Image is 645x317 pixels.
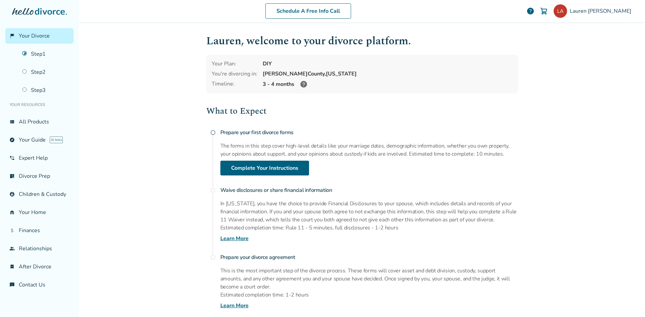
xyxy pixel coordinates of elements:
[5,150,74,166] a: phone_in_talkExpert Help
[206,33,518,49] h1: Lauren , welcome to your divorce platform.
[5,241,74,256] a: groupRelationships
[611,285,645,317] iframe: Chat Widget
[9,173,15,179] span: list_alt_check
[5,205,74,220] a: garage_homeYour Home
[5,28,74,44] a: flag_2Your Divorce
[220,224,518,232] p: Estimated completion time: Rule 11 - 5 minutes, full disclosures - 1-2 hours
[9,119,15,124] span: view_list
[5,223,74,238] a: attach_moneyFinances
[19,32,50,40] span: Your Divorce
[554,4,567,18] img: ellkayarnold@gmail.com
[5,132,74,148] a: exploreYour GuideAI beta
[5,277,74,293] a: chat_infoContact Us
[5,114,74,129] a: view_listAll Products
[9,246,15,251] span: group
[9,155,15,161] span: phone_in_talk
[5,187,74,202] a: account_childChildren & Custody
[220,302,249,310] a: Learn More
[5,98,74,111] li: Your Resources
[220,183,518,197] h4: Waive disclosures or share financial information
[210,255,216,260] span: radio_button_unchecked
[5,259,74,274] a: bookmark_checkAfter Divorce
[210,188,216,193] span: radio_button_unchecked
[540,7,548,15] img: Cart
[220,291,518,299] p: Estimated completion time: 1-2 hours
[212,60,257,67] div: Your Plan:
[18,64,74,80] a: Step2
[212,80,257,88] div: Timeline:
[220,161,309,175] a: Complete Your Instructions
[206,104,518,118] h2: What to Expect
[9,282,15,287] span: chat_info
[220,200,518,224] p: In [US_STATE], you have the choice to provide Financial Disclosures to your spouse, which include...
[263,60,513,67] div: DIY
[50,137,63,143] span: AI beta
[9,264,15,269] span: bookmark_check
[18,83,74,98] a: Step3
[526,7,534,15] a: help
[9,137,15,143] span: explore
[9,33,15,39] span: flag_2
[265,3,351,19] a: Schedule A Free Info Call
[9,228,15,233] span: attach_money
[5,168,74,184] a: list_alt_checkDivorce Prep
[210,130,216,135] span: radio_button_unchecked
[9,192,15,197] span: account_child
[9,210,15,215] span: garage_home
[220,267,518,291] p: This is the most important step of the divorce process. These forms will cover asset and debt div...
[212,70,257,77] div: You're divorcing in:
[18,46,74,62] a: Step1
[263,70,513,77] div: [PERSON_NAME] County, [US_STATE]
[220,234,249,243] a: Learn More
[570,7,634,15] span: Lauren [PERSON_NAME]
[220,251,518,264] h4: Prepare your divorce agreement
[220,126,518,139] h4: Prepare your first divorce forms
[263,80,513,88] div: 3 - 4 months
[220,142,518,158] p: The forms in this step cover high-level details like your marriage dates, demographic information...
